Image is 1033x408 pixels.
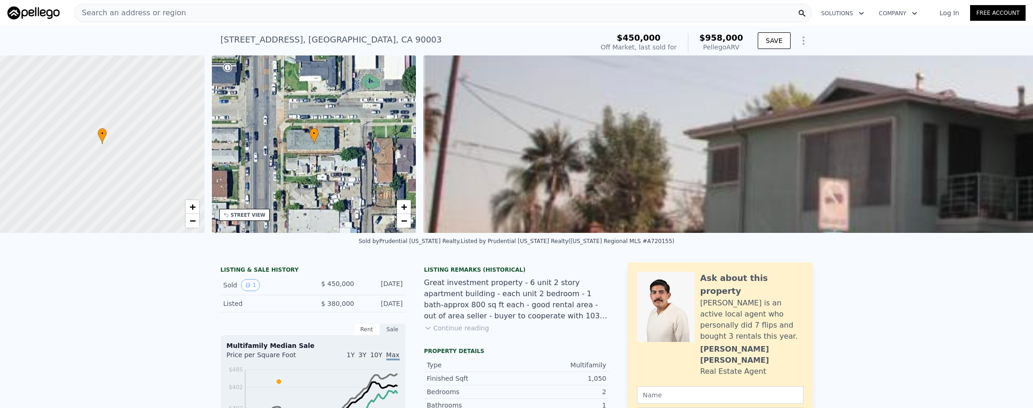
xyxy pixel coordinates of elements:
div: Bedrooms [427,387,517,396]
div: Sold [223,279,306,291]
div: Finished Sqft [427,374,517,383]
span: Search an address or region [74,7,186,18]
div: LISTING & SALE HISTORY [221,266,406,275]
button: View historical data [241,279,260,291]
a: Zoom out [397,214,411,228]
div: Listing Remarks (Historical) [424,266,609,274]
div: [PERSON_NAME] [PERSON_NAME] [700,344,804,366]
span: 3Y [359,351,366,359]
span: $ 450,000 [321,280,354,287]
div: Type [427,360,517,370]
div: 2 [517,387,606,396]
a: Log In [928,8,970,18]
div: STREET VIEW [231,212,266,219]
div: • [98,128,107,144]
span: 10Y [370,351,382,359]
span: + [401,201,407,213]
div: Sale [380,323,406,335]
a: Zoom out [186,214,199,228]
div: Price per Square Foot [227,350,313,365]
span: + [189,201,195,213]
div: Sold by Prudential [US_STATE] Realty . [359,238,461,244]
div: Property details [424,347,609,355]
span: 1Y [346,351,354,359]
div: [DATE] [362,299,403,308]
span: − [189,215,195,226]
div: [STREET_ADDRESS] , [GEOGRAPHIC_DATA] , CA 90003 [221,33,442,46]
button: Continue reading [424,323,489,333]
input: Name [637,386,804,404]
div: Multifamily [517,360,606,370]
button: SAVE [758,32,790,49]
div: Rent [354,323,380,335]
div: Pellego ARV [699,43,743,52]
div: Listed by Prudential [US_STATE] Realty ([US_STATE] Regional MLS #A720155) [461,238,674,244]
div: Multifamily Median Sale [227,341,400,350]
div: Great investment property - 6 unit 2 story apartment building - each unit 2 bedroom - 1 bath-appr... [424,277,609,322]
div: [DATE] [362,279,403,291]
a: Free Account [970,5,1026,21]
button: Solutions [814,5,872,22]
img: Pellego [7,6,60,19]
div: Listed [223,299,306,308]
div: 1,050 [517,374,606,383]
tspan: $485 [229,366,243,373]
button: Show Options [794,31,813,50]
div: [PERSON_NAME] is an active local agent who personally did 7 flips and bought 3 rentals this year. [700,298,804,342]
tspan: $402 [229,384,243,390]
div: Off Market, last sold for [601,43,677,52]
span: $ 380,000 [321,300,354,307]
span: • [309,129,319,138]
span: • [98,129,107,138]
div: • [309,128,319,144]
span: $450,000 [617,33,661,43]
a: Zoom in [397,200,411,214]
div: Ask about this property [700,272,804,298]
span: − [401,215,407,226]
span: Max [386,351,400,360]
span: $958,000 [699,33,743,43]
div: Real Estate Agent [700,366,767,377]
a: Zoom in [186,200,199,214]
button: Company [872,5,925,22]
